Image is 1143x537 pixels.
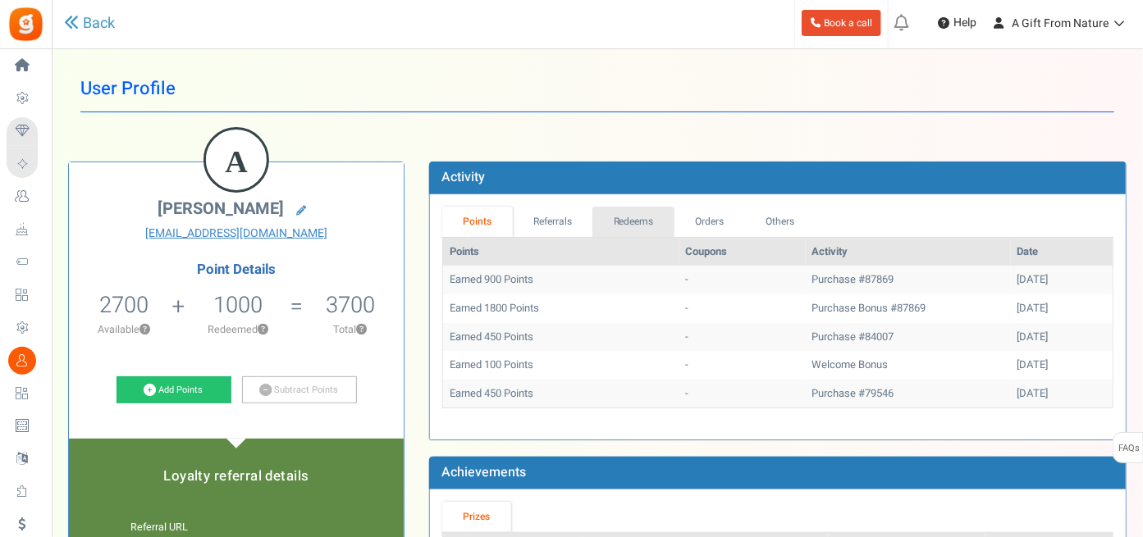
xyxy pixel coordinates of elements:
[305,322,395,337] p: Total
[931,10,983,36] a: Help
[1017,357,1106,373] div: [DATE]
[679,323,806,352] td: -
[806,294,1011,323] td: Purchase Bonus #87869
[441,167,485,187] b: Activity
[592,207,674,237] a: Redeems
[206,130,267,193] figcaption: A
[117,376,231,404] a: Add Points
[679,266,806,294] td: -
[326,293,375,317] h5: 3700
[1017,330,1106,345] div: [DATE]
[679,294,806,323] td: -
[806,323,1011,352] td: Purchase #84007
[443,380,679,408] td: Earned 450 Points
[806,351,1011,380] td: Welcome Bonus
[806,380,1011,408] td: Purchase #79546
[443,266,679,294] td: Earned 900 Points
[802,10,881,36] a: Book a call
[441,462,526,482] b: Achievements
[85,469,387,484] h5: Loyalty referral details
[1012,15,1109,32] span: A Gift From Nature
[1118,433,1140,464] span: FAQs
[158,197,285,221] span: [PERSON_NAME]
[242,376,357,404] a: Subtract Points
[442,502,511,532] a: Prizes
[443,294,679,323] td: Earned 1800 Points
[442,207,513,237] a: Points
[258,325,268,335] button: ?
[7,6,44,43] img: Gratisfaction
[213,293,263,317] h5: 1000
[1011,238,1113,266] th: Date
[806,238,1011,266] th: Activity
[443,351,679,380] td: Earned 100 Points
[139,325,150,335] button: ?
[806,266,1011,294] td: Purchase #87869
[679,351,806,380] td: -
[77,322,171,337] p: Available
[513,207,593,237] a: Referrals
[1017,386,1106,402] div: [DATE]
[1017,301,1106,316] div: [DATE]
[130,522,342,534] h6: Referral URL
[443,238,679,266] th: Points
[745,207,816,237] a: Others
[80,66,1114,112] h1: User Profile
[187,322,289,337] p: Redeemed
[949,15,976,31] span: Help
[357,325,368,335] button: ?
[674,207,745,237] a: Orders
[99,289,149,321] span: 2700
[1017,272,1106,288] div: [DATE]
[679,380,806,408] td: -
[69,262,404,277] h4: Point Details
[443,323,679,352] td: Earned 450 Points
[679,238,806,266] th: Coupons
[81,225,391,242] a: [EMAIL_ADDRESS][DOMAIN_NAME]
